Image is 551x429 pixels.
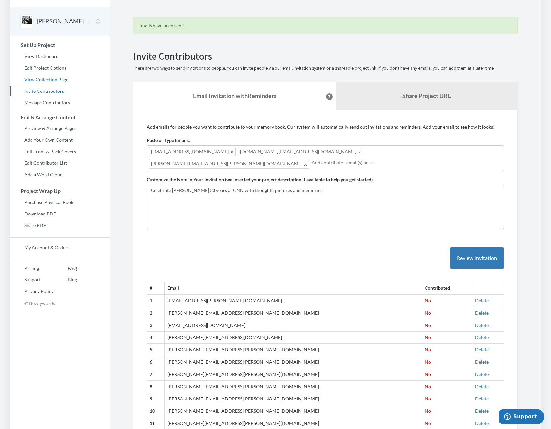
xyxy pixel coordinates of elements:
[147,332,165,344] th: 4
[147,344,165,356] th: 5
[37,17,91,26] button: [PERSON_NAME] Retirement
[54,275,77,285] a: Blog
[475,408,489,414] a: Delete
[10,135,110,145] a: Add Your Own Content
[147,124,504,130] p: Add emails for people you want to contribute to your memory book. Our system will automatically s...
[425,408,431,414] span: No
[11,188,110,194] h3: Project Wrap Up
[11,114,110,120] h3: Edit & Arrange Content
[10,51,110,61] a: View Dashboard
[165,381,422,393] td: [PERSON_NAME][EMAIL_ADDRESS][PERSON_NAME][DOMAIN_NAME]
[475,359,489,365] a: Delete
[149,147,236,156] span: [EMAIL_ADDRESS][DOMAIN_NAME]
[425,384,431,389] span: No
[402,92,451,99] b: Share Project URL
[147,282,165,294] th: #
[238,147,363,156] span: [DOMAIN_NAME][EMAIL_ADDRESS][DOMAIN_NAME]
[425,310,431,316] span: No
[165,344,422,356] td: [PERSON_NAME][EMAIL_ADDRESS][PERSON_NAME][DOMAIN_NAME]
[165,356,422,368] td: [PERSON_NAME][EMAIL_ADDRESS][PERSON_NAME][DOMAIN_NAME]
[10,209,110,219] a: Download PDF
[165,405,422,417] td: [PERSON_NAME][EMAIL_ADDRESS][PERSON_NAME][DOMAIN_NAME]
[475,420,489,426] a: Delete
[147,405,165,417] th: 10
[425,347,431,352] span: No
[133,65,518,72] p: There are two ways to send invitations to people. You can invite people via our email invitation ...
[165,368,422,381] td: [PERSON_NAME][EMAIL_ADDRESS][PERSON_NAME][DOMAIN_NAME]
[425,335,431,340] span: No
[10,123,110,133] a: Preview & Arrange Pages
[147,307,165,319] th: 2
[147,176,373,183] label: Customize the Note in Your Invitation (we inserted your project description if available to help ...
[10,298,110,308] p: © Newlywords
[147,381,165,393] th: 8
[10,220,110,230] a: Share PDF
[165,332,422,344] td: [PERSON_NAME][EMAIL_ADDRESS][DOMAIN_NAME]
[147,294,165,307] th: 1
[147,319,165,332] th: 3
[312,159,502,166] input: Add contributor email(s) here...
[54,263,77,273] a: FAQ
[133,17,518,34] div: Emails have been sent!
[165,307,422,319] td: [PERSON_NAME][EMAIL_ADDRESS][PERSON_NAME][DOMAIN_NAME]
[147,368,165,381] th: 7
[147,137,190,144] label: Paste or Type Emails:
[10,170,110,180] a: Add a Word Cloud
[10,75,110,85] a: View Collection Page
[10,147,110,156] a: Edit Front & Back Covers
[10,86,110,96] a: Invite Contributors
[165,319,422,332] td: [EMAIL_ADDRESS][DOMAIN_NAME]
[193,92,276,99] strong: Email Invitation with Reminders
[425,396,431,401] span: No
[499,409,544,426] iframe: Opens a widget where you can chat to one of our agents
[422,282,472,294] th: Contributed
[11,42,110,48] h3: Set Up Project
[149,159,309,169] span: [PERSON_NAME][EMAIL_ADDRESS][PERSON_NAME][DOMAIN_NAME]
[165,294,422,307] td: [EMAIL_ADDRESS][PERSON_NAME][DOMAIN_NAME]
[425,420,431,426] span: No
[475,335,489,340] a: Delete
[425,322,431,328] span: No
[165,282,422,294] th: Email
[10,243,110,253] a: My Account & Orders
[147,356,165,368] th: 6
[10,286,54,296] a: Privacy Policy
[475,396,489,401] a: Delete
[133,51,518,62] h2: Invite Contributors
[10,275,54,285] a: Support
[475,298,489,303] a: Delete
[425,359,431,365] span: No
[425,371,431,377] span: No
[10,63,110,73] a: Edit Project Options
[10,98,110,108] a: Message Contributors
[147,185,504,229] textarea: Celebrate [PERSON_NAME] 33 years at CNN with thoughts, pictures and memories.
[475,384,489,389] a: Delete
[475,347,489,352] a: Delete
[147,393,165,405] th: 9
[165,393,422,405] td: [PERSON_NAME][EMAIL_ADDRESS][PERSON_NAME][DOMAIN_NAME]
[10,263,54,273] a: Pricing
[10,197,110,207] a: Purchase Physical Book
[475,310,489,316] a: Delete
[475,371,489,377] a: Delete
[425,298,431,303] span: No
[450,247,504,269] button: Review Invitation
[10,158,110,168] a: Edit Contributor List
[475,322,489,328] a: Delete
